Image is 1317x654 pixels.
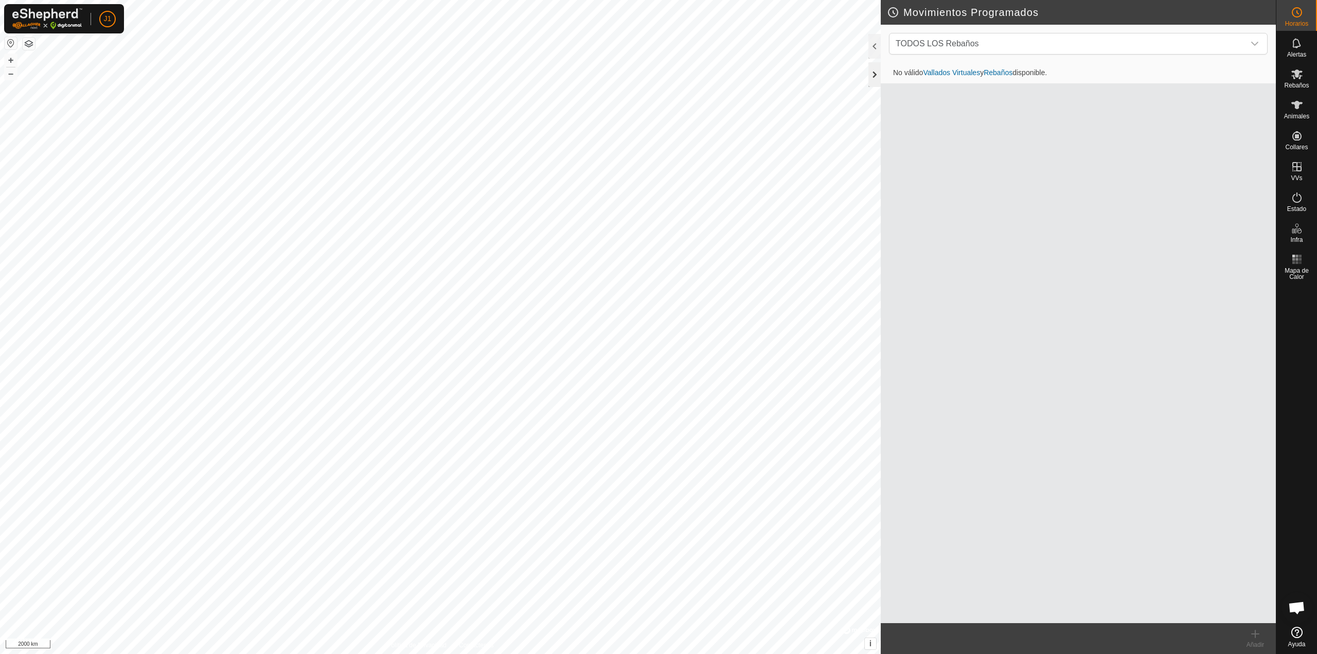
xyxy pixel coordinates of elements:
h2: Movimientos Programados [887,6,1276,19]
span: Rebaños [1284,82,1309,89]
button: + [5,54,17,66]
span: Collares [1285,144,1308,150]
span: J1 [104,13,112,24]
a: Vallados Virtuales [923,68,980,77]
span: Alertas [1287,51,1306,58]
div: dropdown trigger [1244,33,1265,54]
a: Ayuda [1276,623,1317,651]
span: TODOS LOS Rebaños [892,33,1244,54]
button: i [865,638,876,649]
span: i [869,639,871,648]
img: Logo Gallagher [12,8,82,29]
span: TODOS LOS Rebaños [896,39,979,48]
button: Capas del Mapa [23,38,35,50]
span: Animales [1284,113,1309,119]
span: VVs [1291,175,1302,181]
span: No válido y disponible. [885,68,1055,77]
button: – [5,67,17,80]
a: Política de Privacidad [387,641,447,650]
span: Estado [1287,206,1306,212]
span: Infra [1290,237,1303,243]
span: Horarios [1285,21,1308,27]
span: Mapa de Calor [1279,268,1314,280]
div: Chat abierto [1282,592,1312,623]
span: Ayuda [1288,641,1306,647]
a: Contáctenos [459,641,493,650]
button: Restablecer Mapa [5,37,17,49]
div: Añadir [1235,640,1276,649]
a: Rebaños [984,68,1012,77]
